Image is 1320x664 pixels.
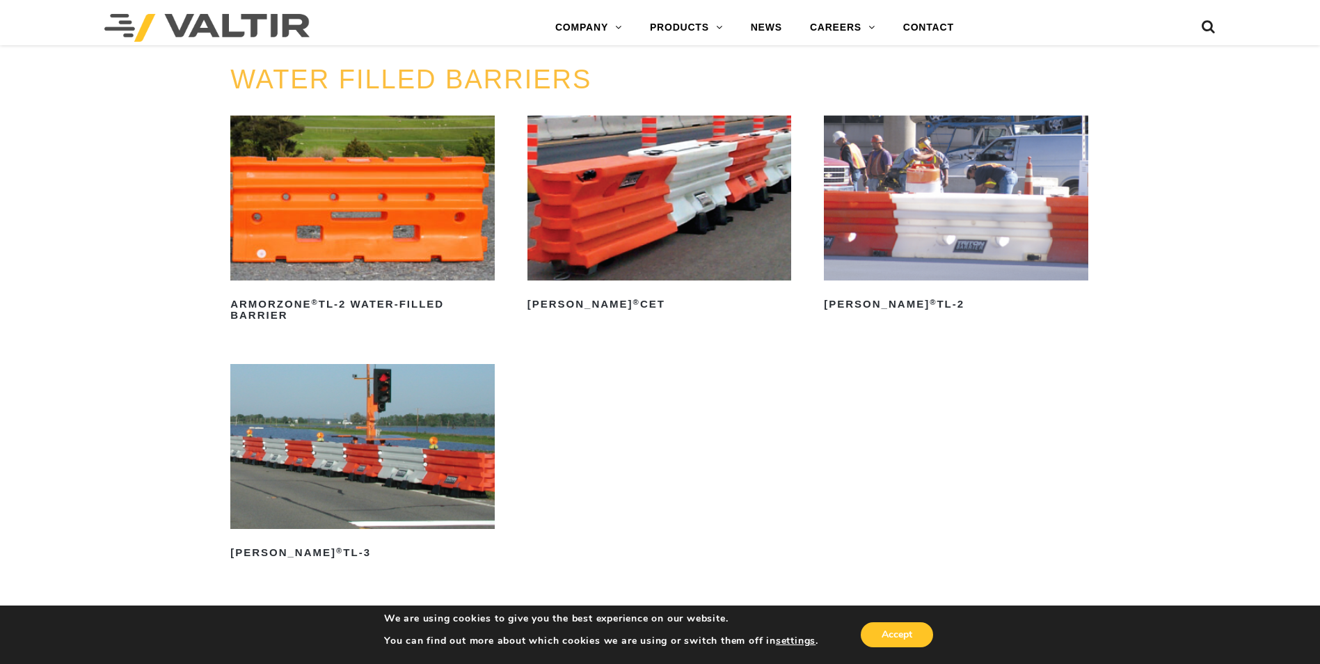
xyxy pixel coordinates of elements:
[889,14,968,42] a: CONTACT
[104,14,310,42] img: Valtir
[824,116,1088,315] a: [PERSON_NAME]®TL-2
[930,298,937,306] sup: ®
[230,293,495,326] h2: ArmorZone TL-2 Water-Filled Barrier
[636,14,737,42] a: PRODUCTS
[541,14,636,42] a: COMPANY
[230,542,495,564] h2: [PERSON_NAME] TL-3
[230,364,495,564] a: [PERSON_NAME]®TL-3
[336,546,343,555] sup: ®
[230,65,591,94] a: WATER FILLED BARRIERS
[527,116,792,315] a: [PERSON_NAME]®CET
[230,116,495,326] a: ArmorZone®TL-2 Water-Filled Barrier
[776,635,816,647] button: settings
[311,298,318,306] sup: ®
[861,622,933,647] button: Accept
[384,635,818,647] p: You can find out more about which cookies we are using or switch them off in .
[384,612,818,625] p: We are using cookies to give you the best experience on our website.
[796,14,889,42] a: CAREERS
[737,14,796,42] a: NEWS
[633,298,640,306] sup: ®
[824,293,1088,315] h2: [PERSON_NAME] TL-2
[527,293,792,315] h2: [PERSON_NAME] CET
